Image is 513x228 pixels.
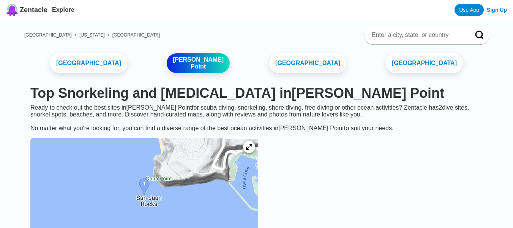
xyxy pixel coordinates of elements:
a: [GEOGRAPHIC_DATA] [50,53,127,73]
a: [PERSON_NAME] Point [167,53,230,73]
a: [GEOGRAPHIC_DATA] [24,32,72,38]
h1: Top Snorkeling and [MEDICAL_DATA] in [PERSON_NAME] Point [30,85,483,101]
input: Enter a city, state, or country [371,31,464,39]
a: [GEOGRAPHIC_DATA] [112,32,160,38]
span: › [75,32,76,38]
div: Ready to check out the best sites in [PERSON_NAME] Point for scuba diving, snorkeling, shore divi... [24,104,489,132]
a: [GEOGRAPHIC_DATA] [269,53,346,73]
a: Explore [52,6,74,13]
span: › [108,32,109,38]
a: Use App [455,4,484,16]
a: Zentacle logoZentacle [6,4,47,16]
img: Zentacle logo [6,4,18,16]
a: [US_STATE] [79,32,105,38]
a: Sign Up [487,7,507,13]
a: [GEOGRAPHIC_DATA] [386,53,463,73]
span: Zentacle [20,6,47,14]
